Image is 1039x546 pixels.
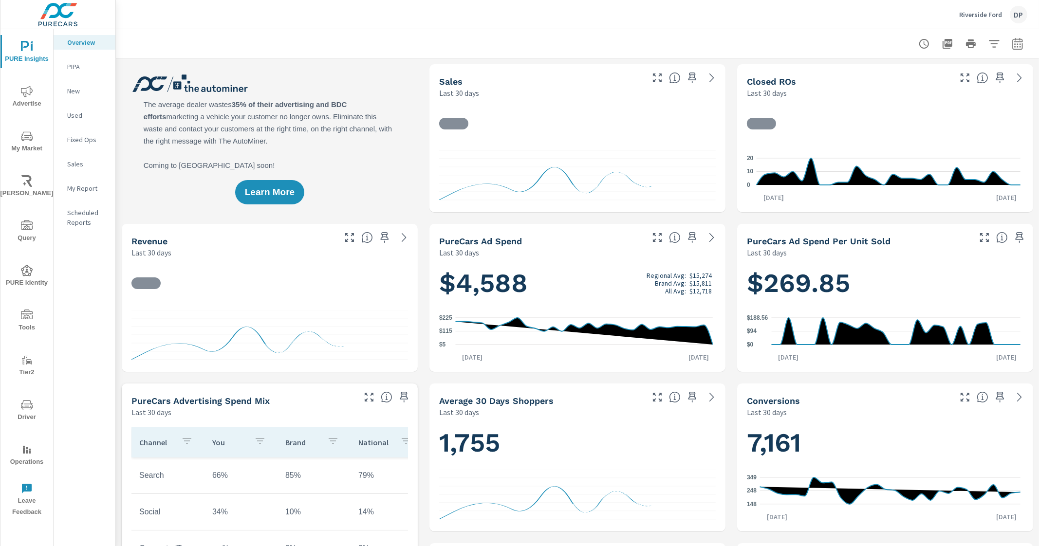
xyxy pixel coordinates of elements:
td: 14% [351,500,424,524]
td: 79% [351,463,424,488]
p: My Report [67,183,108,193]
p: Last 30 days [747,87,787,99]
button: Make Fullscreen [649,230,665,245]
button: Select Date Range [1008,34,1027,54]
div: Scheduled Reports [54,205,115,230]
p: Brand [285,437,319,447]
span: This table looks at how you compare to the amount of budget you spend per channel as opposed to y... [381,391,392,403]
span: Operations [3,444,50,468]
p: Used [67,110,108,120]
p: $15,274 [689,272,712,279]
div: PIPA [54,59,115,74]
span: Save this to your personalized report [1012,230,1027,245]
text: 248 [747,488,757,494]
td: 10% [278,500,351,524]
p: National [358,437,392,447]
p: PIPA [67,62,108,72]
button: Make Fullscreen [361,389,377,405]
text: 20 [747,155,754,162]
span: Leave Feedback [3,483,50,518]
h1: $269.85 [747,267,1023,300]
span: Save this to your personalized report [992,70,1008,86]
h1: 1,755 [439,426,716,459]
span: Query [3,220,50,244]
p: Overview [67,37,108,47]
h5: Sales [439,76,463,87]
button: Make Fullscreen [957,70,973,86]
p: Last 30 days [131,406,171,418]
p: [DATE] [989,352,1023,362]
span: Save this to your personalized report [396,389,412,405]
span: Save this to your personalized report [685,70,700,86]
span: Save this to your personalized report [685,389,700,405]
p: [DATE] [989,193,1023,202]
p: Sales [67,159,108,169]
p: Channel [139,437,173,447]
h5: Closed ROs [747,76,796,87]
span: Number of vehicles sold by the dealership over the selected date range. [Source: This data is sou... [669,72,681,84]
p: New [67,86,108,96]
div: Used [54,108,115,123]
div: New [54,84,115,98]
span: Total cost of media for all PureCars channels for the selected dealership group over the selected... [669,232,681,243]
p: Scheduled Reports [67,208,108,227]
p: All Avg: [665,287,686,295]
p: Fixed Ops [67,135,108,145]
div: My Report [54,181,115,196]
a: See more details in report [1012,389,1027,405]
p: [DATE] [456,352,490,362]
p: Last 30 days [747,247,787,258]
h5: PureCars Advertising Spend Mix [131,396,270,406]
p: Last 30 days [439,406,479,418]
button: Make Fullscreen [957,389,973,405]
a: See more details in report [704,389,720,405]
p: [DATE] [757,193,791,202]
div: Sales [54,157,115,171]
a: See more details in report [1012,70,1027,86]
span: A rolling 30 day total of daily Shoppers on the dealership website, averaged over the selected da... [669,391,681,403]
text: 349 [747,474,757,481]
text: $0 [747,341,754,348]
a: See more details in report [396,230,412,245]
text: $115 [439,328,452,335]
text: 148 [747,501,757,508]
a: See more details in report [704,230,720,245]
button: Apply Filters [984,34,1004,54]
p: Regional Avg: [647,272,686,279]
h5: Average 30 Days Shoppers [439,396,554,406]
text: $225 [439,314,452,321]
h5: PureCars Ad Spend [439,236,522,246]
h5: Revenue [131,236,167,246]
p: Riverside Ford [959,10,1002,19]
button: "Export Report to PDF" [938,34,957,54]
div: Overview [54,35,115,50]
span: PURE Insights [3,41,50,65]
td: 66% [204,463,278,488]
button: Make Fullscreen [342,230,357,245]
p: Brand Avg: [655,279,686,287]
p: Last 30 days [131,247,171,258]
text: $94 [747,328,757,335]
span: Total sales revenue over the selected date range. [Source: This data is sourced from the dealer’s... [361,232,373,243]
button: Make Fullscreen [649,70,665,86]
span: [PERSON_NAME] [3,175,50,199]
span: Tools [3,309,50,333]
p: $15,811 [689,279,712,287]
span: Tier2 [3,354,50,378]
text: $188.56 [747,314,768,321]
div: Fixed Ops [54,132,115,147]
p: [DATE] [772,352,806,362]
p: [DATE] [989,512,1023,522]
button: Learn More [235,180,304,204]
td: Search [131,463,204,488]
h5: Conversions [747,396,800,406]
p: You [212,437,246,447]
h1: $4,588 [439,267,716,300]
span: My Market [3,130,50,154]
div: DP [1010,6,1027,23]
button: Print Report [961,34,981,54]
div: nav menu [0,29,53,522]
span: Average cost of advertising per each vehicle sold at the dealer over the selected date range. The... [996,232,1008,243]
td: 34% [204,500,278,524]
p: Last 30 days [439,247,479,258]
